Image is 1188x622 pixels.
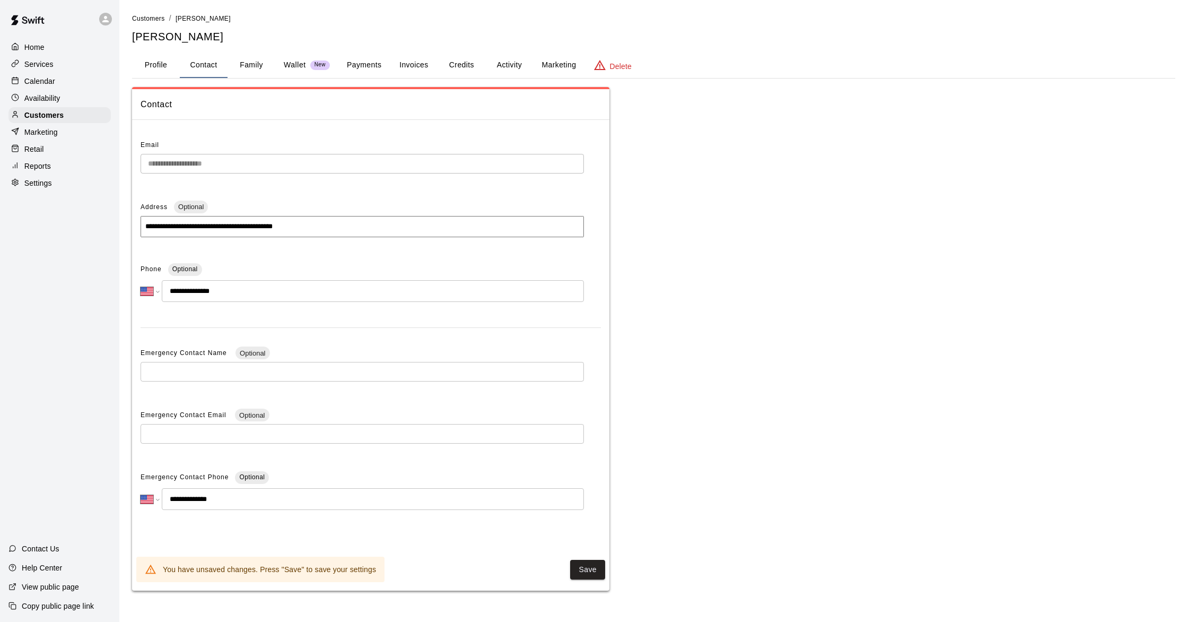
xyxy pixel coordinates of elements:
p: Delete [610,61,632,72]
button: Family [228,53,275,78]
div: The email of an existing customer can only be changed by the customer themselves at https://book.... [141,154,584,174]
span: Phone [141,261,162,278]
div: basic tabs example [132,53,1175,78]
button: Profile [132,53,180,78]
span: Emergency Contact Name [141,349,229,357]
span: Optional [235,349,269,357]
a: Reports [8,158,111,174]
p: Wallet [284,59,306,71]
a: Availability [8,90,111,106]
p: Availability [24,93,60,103]
p: Contact Us [22,543,59,554]
span: Emergency Contact Email [141,411,229,419]
button: Marketing [533,53,584,78]
button: Activity [485,53,533,78]
a: Customers [8,107,111,123]
nav: breadcrumb [132,13,1175,24]
p: Customers [24,110,64,120]
a: Calendar [8,73,111,89]
p: View public page [22,582,79,592]
button: Credits [438,53,485,78]
a: Marketing [8,124,111,140]
p: Home [24,42,45,53]
p: Calendar [24,76,55,87]
p: Services [24,59,54,70]
span: Optional [235,411,269,419]
p: Reports [24,161,51,171]
span: Optional [172,265,198,273]
p: Retail [24,144,44,154]
span: Optional [174,203,208,211]
span: Contact [141,98,601,111]
li: / [169,13,171,24]
button: Contact [180,53,228,78]
span: Emergency Contact Phone [141,469,229,486]
a: Customers [132,14,165,22]
button: Invoices [390,53,438,78]
h5: [PERSON_NAME] [132,30,1175,44]
p: Marketing [24,127,58,137]
button: Payments [338,53,390,78]
span: Address [141,203,168,211]
button: Save [570,560,605,580]
p: Copy public page link [22,601,94,611]
p: Settings [24,178,52,188]
a: Settings [8,175,111,191]
span: Customers [132,15,165,22]
a: Services [8,56,111,72]
a: Retail [8,141,111,157]
span: New [310,62,330,68]
span: Email [141,141,159,149]
div: You have unsaved changes. Press "Save" to save your settings [163,560,376,579]
a: Home [8,39,111,55]
span: [PERSON_NAME] [176,15,231,22]
span: Optional [239,473,265,481]
p: Help Center [22,563,62,573]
